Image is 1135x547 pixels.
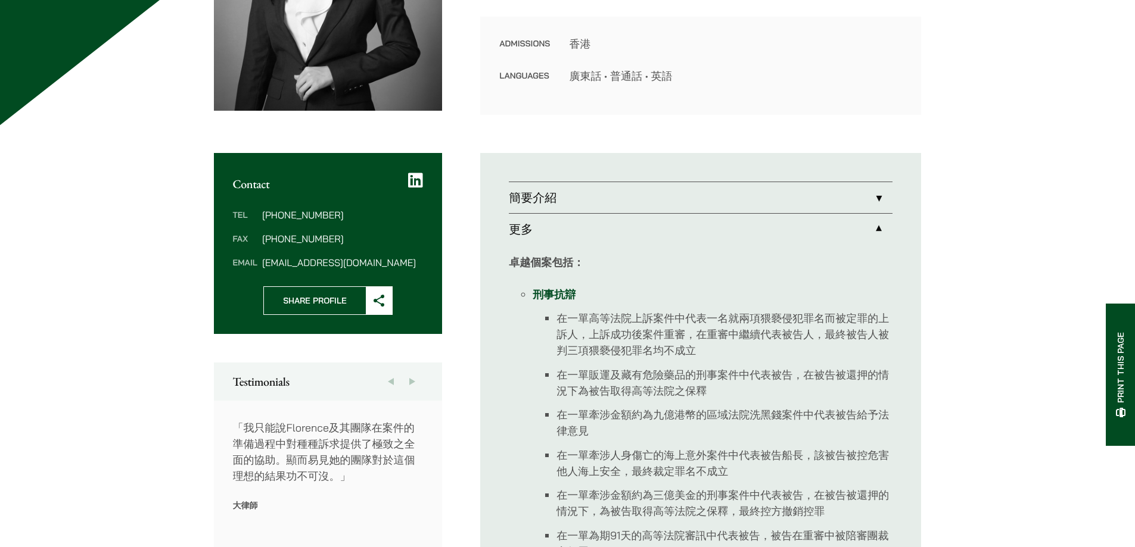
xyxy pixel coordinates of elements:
span: Share Profile [264,287,366,314]
dd: [EMAIL_ADDRESS][DOMAIN_NAME] [262,258,423,267]
dt: Languages [499,68,550,84]
dt: Email [233,258,257,267]
h2: Testimonials [233,374,424,389]
li: 在一單販運及藏有危險藥品的刑事案件中代表被告，在被告被還押的情況下為被告取得高等法院之保釋 [556,367,893,399]
p: 大律師 [233,500,424,511]
dd: [PHONE_NUMBER] [262,234,423,243]
button: Next [402,362,423,401]
button: Share Profile [263,286,393,315]
li: 在一單高等法院上訴案件中代表一名就兩項猥褻侵犯罪名而被定罪的上訴人，上訴成功後案件重審，在重審中繼續代表被告人，最終被告人被判三項猥褻侵犯罪名均不成立 [556,310,893,358]
li: 在一單牽涉金額約為九億港幣的區域法院洗黑錢案件中代表被告給予法律意見 [556,407,893,439]
dd: 廣東話 • 普通話 • 英語 [569,68,902,84]
dd: 香港 [569,36,902,52]
li: 在一單牽涉金額約為三億美金的刑事案件中代表被告，在被告被還押的情況下，為被告取得高等法院之保釋，最終控方撤銷控罪 [556,487,893,519]
a: LinkedIn [408,172,423,189]
dt: Tel [233,210,257,234]
a: 更多 [509,214,893,245]
a: 刑事抗辯 [533,287,576,301]
h2: Contact [233,177,424,191]
dd: [PHONE_NUMBER] [262,210,423,220]
strong: 卓越個案包括： [509,255,584,269]
a: 簡要介紹 [509,182,893,213]
dt: Fax [233,234,257,258]
button: Previous [380,362,402,401]
dt: Admissions [499,36,550,68]
li: 在一單牽涉人身傷亡的海上意外案件中代表被告船長，該被告被控危害他人海上安全，最終裁定罪名不成立 [556,447,893,479]
p: 「我只能說Florence及其團隊在案件的準備過程中對種種訴求提供了極致之全面的協助。顯而易見她的團隊對於這個理想的結果功不可沒。」 [233,420,424,484]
